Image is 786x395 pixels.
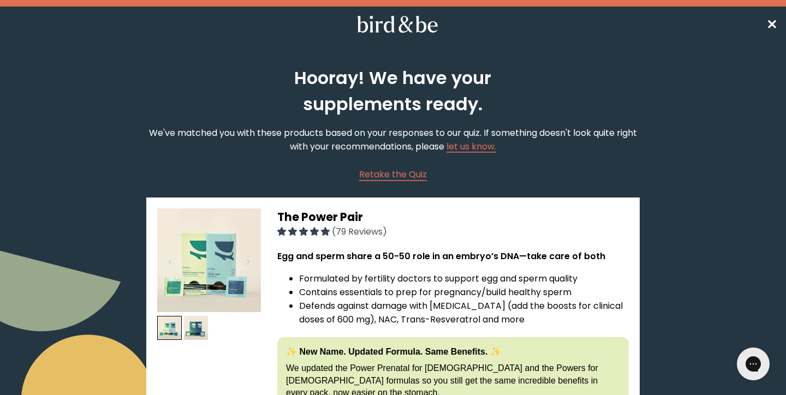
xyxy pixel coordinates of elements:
[286,347,501,356] strong: ✨ New Name. Updated Formula. Same Benefits. ✨
[299,272,629,285] li: Formulated by fertility doctors to support egg and sperm quality
[766,15,777,34] a: ✕
[277,250,605,262] strong: Egg and sperm share a 50-50 role in an embryo’s DNA—take care of both
[277,225,332,238] span: 4.92 stars
[277,209,363,225] span: The Power Pair
[332,225,387,238] span: (79 Reviews)
[766,15,777,33] span: ✕
[245,65,541,117] h2: Hooray! We have your supplements ready.
[157,316,182,340] img: thumbnail image
[184,316,209,340] img: thumbnail image
[359,167,427,181] a: Retake the Quiz
[446,140,496,153] a: let us know.
[146,126,640,153] p: We've matched you with these products based on your responses to our quiz. If something doesn't l...
[157,208,261,312] img: thumbnail image
[299,285,629,299] li: Contains essentials to prep for pregnancy/build healthy sperm
[731,344,775,384] iframe: Gorgias live chat messenger
[299,299,629,326] li: Defends against damage with [MEDICAL_DATA] (add the boosts for clinical doses of 600 mg), NAC, Tr...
